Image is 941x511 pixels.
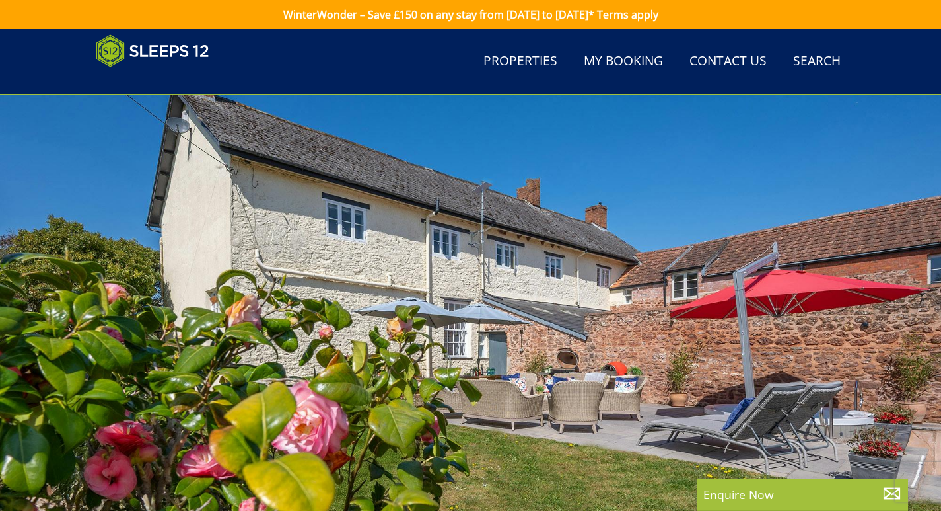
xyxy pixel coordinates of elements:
p: Enquire Now [703,486,901,503]
a: Search [788,47,846,77]
iframe: Customer reviews powered by Trustpilot [89,75,228,87]
a: Contact Us [684,47,772,77]
img: Sleeps 12 [96,34,209,67]
a: Properties [478,47,563,77]
a: My Booking [578,47,668,77]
